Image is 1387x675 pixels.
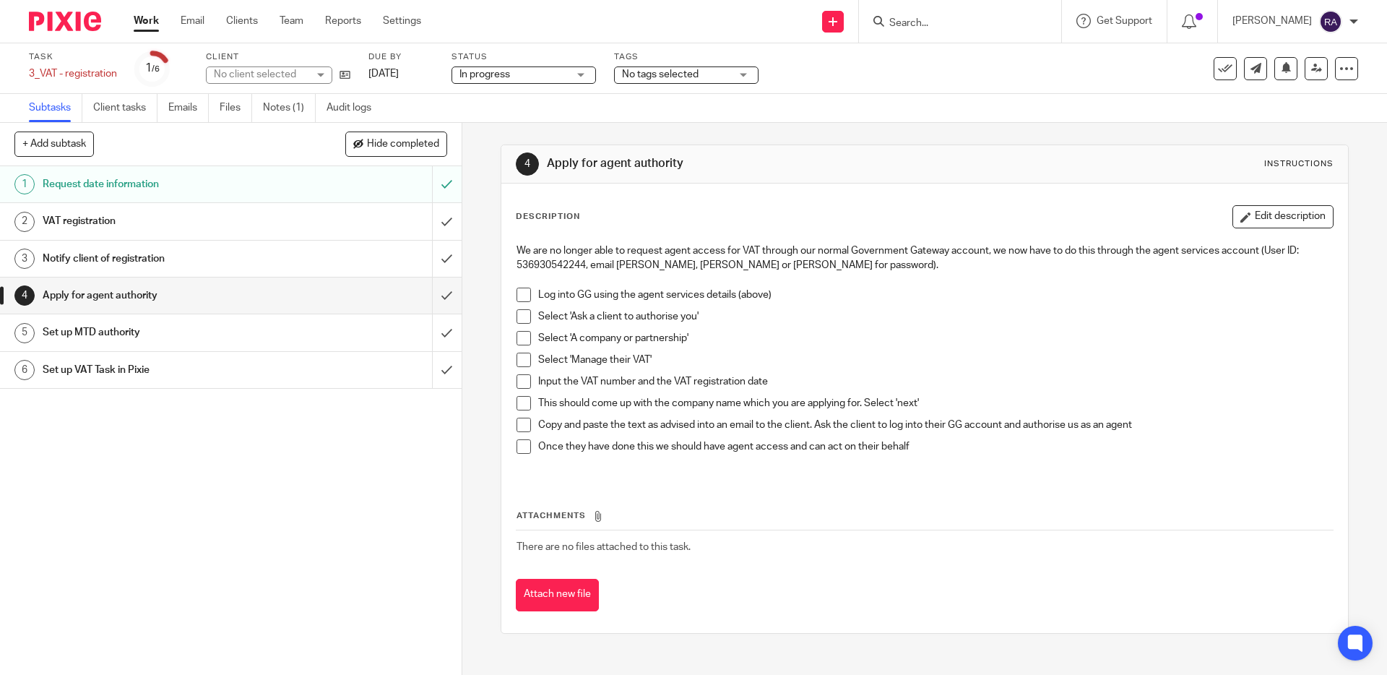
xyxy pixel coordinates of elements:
img: svg%3E [1319,10,1342,33]
div: 3_VAT - registration [29,66,117,81]
h1: Set up VAT Task in Pixie [43,359,293,381]
div: 1 [145,60,160,77]
button: + Add subtask [14,132,94,156]
div: 4 [516,152,539,176]
div: 5 [14,323,35,343]
a: Email [181,14,204,28]
label: Tags [614,51,759,63]
button: Edit description [1232,205,1334,228]
a: Files [220,94,252,122]
div: 3 [14,249,35,269]
h1: Apply for agent authority [43,285,293,306]
p: Select 'Manage their VAT' [538,353,1332,367]
a: Audit logs [327,94,382,122]
h1: VAT registration [43,210,293,232]
a: Work [134,14,159,28]
img: Pixie [29,12,101,31]
div: Instructions [1264,158,1334,170]
a: Team [280,14,303,28]
span: There are no files attached to this task. [517,542,691,552]
div: 2 [14,212,35,232]
button: Attach new file [516,579,599,611]
a: Clients [226,14,258,28]
p: Input the VAT number and the VAT registration date [538,374,1332,389]
a: Settings [383,14,421,28]
h1: Notify client of registration [43,248,293,270]
span: Hide completed [367,139,439,150]
p: Description [516,211,580,223]
label: Client [206,51,350,63]
input: Search [888,17,1018,30]
span: Attachments [517,512,586,520]
div: No client selected [214,67,308,82]
span: No tags selected [622,69,699,79]
a: Subtasks [29,94,82,122]
p: [PERSON_NAME] [1232,14,1312,28]
h1: Apply for agent authority [547,156,956,171]
h1: Set up MTD authority [43,322,293,343]
div: 4 [14,285,35,306]
p: Select 'A company or partnership' [538,331,1332,345]
a: Client tasks [93,94,157,122]
span: Get Support [1097,16,1152,26]
p: Select 'Ask a client to authorise you' [538,309,1332,324]
label: Due by [368,51,433,63]
span: [DATE] [368,69,399,79]
p: Log into GG using the agent services details (above) [538,288,1332,302]
small: /6 [152,65,160,73]
label: Task [29,51,117,63]
span: In progress [459,69,510,79]
div: 6 [14,360,35,380]
label: Status [451,51,596,63]
p: We are no longer able to request agent access for VAT through our normal Government Gateway accou... [517,244,1332,273]
h1: Request date information [43,173,293,195]
a: Emails [168,94,209,122]
p: This should come up with the company name which you are applying for. Select 'next' [538,396,1332,410]
button: Hide completed [345,132,447,156]
p: Once they have done this we should have agent access and can act on their behalf [538,439,1332,454]
a: Notes (1) [263,94,316,122]
div: 1 [14,174,35,194]
a: Reports [325,14,361,28]
p: Copy and paste the text as advised into an email to the client. Ask the client to log into their ... [538,418,1332,432]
